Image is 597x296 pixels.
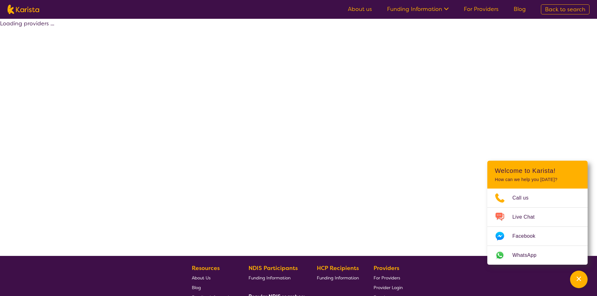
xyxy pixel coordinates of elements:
a: Blog [192,283,234,292]
span: Call us [512,193,536,203]
p: How can we help you [DATE]? [495,177,580,182]
span: Funding Information [249,275,291,281]
span: About Us [192,275,211,281]
span: For Providers [374,275,400,281]
a: Funding Information [387,5,449,13]
h2: Welcome to Karista! [495,167,580,174]
span: Blog [192,285,201,290]
span: Provider Login [374,285,403,290]
a: Back to search [541,4,589,14]
span: Back to search [545,6,585,13]
img: Karista logo [8,5,39,14]
a: About Us [192,273,234,283]
div: Channel Menu [487,161,588,265]
span: WhatsApp [512,251,544,260]
ul: Choose channel [487,189,588,265]
a: For Providers [374,273,403,283]
a: For Providers [464,5,499,13]
b: Providers [374,264,399,272]
a: Blog [514,5,526,13]
a: Funding Information [317,273,359,283]
b: Resources [192,264,220,272]
a: Web link opens in a new tab. [487,246,588,265]
b: NDIS Participants [249,264,298,272]
b: HCP Recipients [317,264,359,272]
span: Live Chat [512,212,542,222]
a: Funding Information [249,273,302,283]
a: About us [348,5,372,13]
span: Facebook [512,231,543,241]
button: Channel Menu [570,271,588,288]
span: Funding Information [317,275,359,281]
a: Provider Login [374,283,403,292]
